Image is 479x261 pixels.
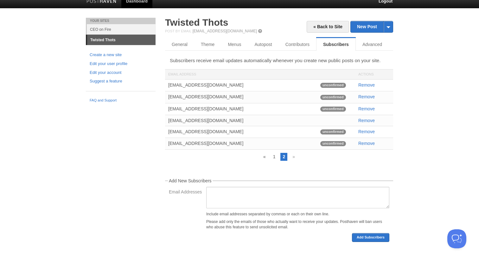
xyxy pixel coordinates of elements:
[447,229,466,248] iframe: Help Scout Beacon - Open
[280,153,287,160] a: 2
[87,24,156,35] a: CEO on Fire
[271,153,278,160] a: 1
[320,129,346,134] span: unconfirmed
[165,138,317,149] div: [EMAIL_ADDRESS][DOMAIN_NAME]
[90,61,152,67] a: Edit your user profile
[165,80,317,90] div: [EMAIL_ADDRESS][DOMAIN_NAME]
[320,107,346,112] span: unconfirmed
[352,233,389,242] button: Add Subscribers
[194,38,221,51] a: Theme
[290,153,297,160] a: »
[90,52,152,58] a: Create a new site
[355,69,393,79] div: Actions
[169,190,202,196] label: Email Addresses
[316,38,356,51] a: Subscribers
[206,212,389,216] div: Include email addresses separated by commas or each on their own line.
[279,38,316,51] a: Contributors
[351,21,393,32] a: New Post
[165,103,317,114] div: [EMAIL_ADDRESS][DOMAIN_NAME]
[358,106,375,111] a: Remove
[86,18,156,24] li: Your Sites
[356,38,389,51] a: Advanced
[358,129,375,134] a: Remove
[165,115,317,126] div: [EMAIL_ADDRESS][DOMAIN_NAME]
[170,57,388,64] p: Subscribers receive email updates automatically whenever you create new public posts on your site.
[358,82,375,88] a: Remove
[261,153,268,160] a: «
[320,141,346,146] span: unconfirmed
[165,69,317,79] div: Email Address
[165,29,191,33] span: Post by Email
[90,69,152,76] a: Edit your account
[358,118,375,123] a: Remove
[320,95,346,100] span: unconfirmed
[193,29,257,33] a: [EMAIL_ADDRESS][DOMAIN_NAME]
[165,91,317,102] div: [EMAIL_ADDRESS][DOMAIN_NAME]
[165,126,317,137] div: [EMAIL_ADDRESS][DOMAIN_NAME]
[248,38,278,51] a: Autopost
[320,83,346,88] span: unconfirmed
[206,219,389,230] p: Please add only the emails of those who actually want to receive your updates. Posthaven will ban...
[90,78,152,85] a: Suggest a feature
[90,98,152,103] a: FAQ and Support
[221,38,248,51] a: Menus
[358,94,375,99] a: Remove
[168,179,213,183] legend: Add New Subscribers
[165,17,228,28] a: Twisted Thots
[87,35,156,45] a: Twisted Thots
[165,38,194,51] a: General
[358,141,375,146] a: Remove
[307,21,349,33] a: « Back to Site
